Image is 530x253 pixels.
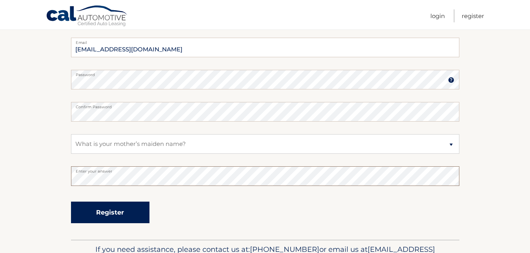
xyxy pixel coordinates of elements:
[448,77,454,83] img: tooltip.svg
[71,102,459,108] label: Confirm Password
[46,5,128,28] a: Cal Automotive
[71,38,459,57] input: Email
[462,9,484,22] a: Register
[71,202,149,223] button: Register
[430,9,445,22] a: Login
[71,70,459,76] label: Password
[71,166,459,173] label: Enter your answer
[71,38,459,44] label: Email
